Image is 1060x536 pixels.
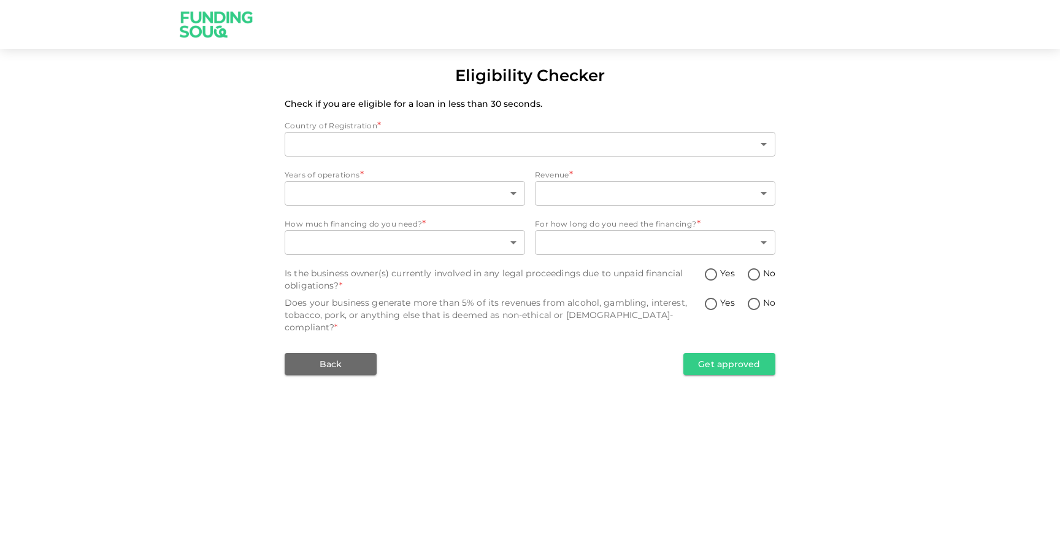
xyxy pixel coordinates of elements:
span: Yes [720,267,734,280]
div: Eligibility Checker [455,64,605,88]
span: No [763,297,775,309]
p: Check if you are eligible for a loan in less than 30 seconds. [285,98,775,110]
span: Years of operations [285,170,360,179]
div: howLongFinancing [535,230,775,255]
span: Yes [720,297,734,309]
div: Does your business generate more than 5% of its revenues from alcohol, gambling, interest, tobacc... [285,297,704,333]
div: revenue [535,181,775,206]
div: howMuchAmountNeeded [285,230,525,255]
button: Get approved [683,353,775,375]
div: Is the business owner(s) currently involved in any legal proceedings due to unpaid financial obli... [285,267,704,292]
span: Country of Registration [285,121,377,130]
span: Revenue [535,170,569,179]
div: countryOfRegistration [285,132,775,157]
div: yearsOfOperations [285,181,525,206]
span: No [763,267,775,280]
button: Back [285,353,377,375]
span: How much financing do you need? [285,219,422,228]
span: For how long do you need the financing? [535,219,697,228]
